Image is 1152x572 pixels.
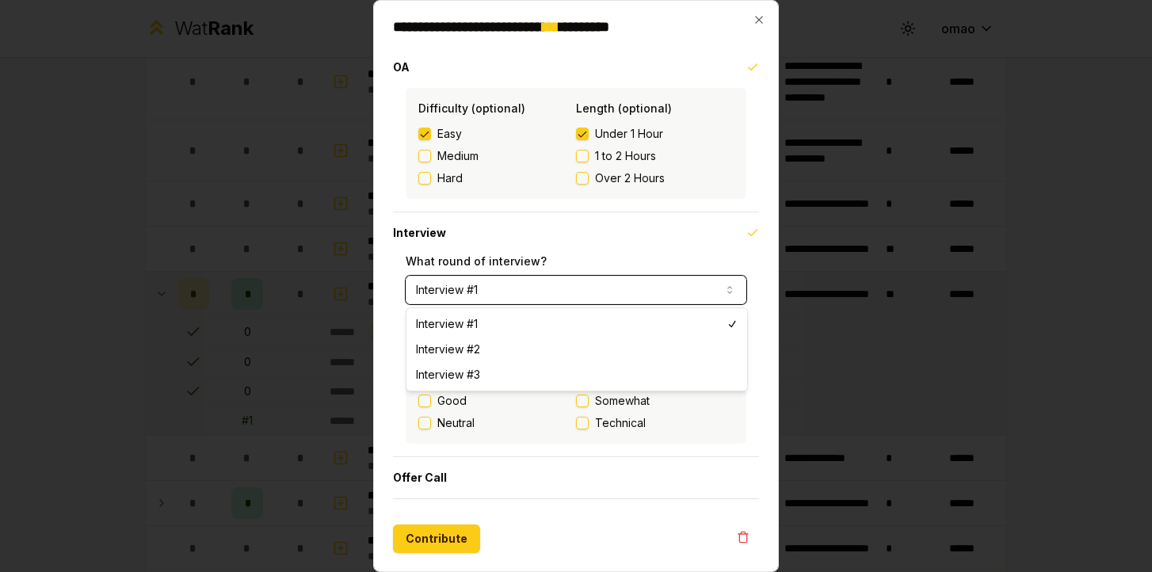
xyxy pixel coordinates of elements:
[416,341,480,357] span: Interview #2
[437,170,463,186] span: Hard
[437,393,467,409] label: Good
[595,170,665,186] span: Over 2 Hours
[576,101,672,115] label: Length (optional)
[393,254,759,456] div: Interview
[416,367,480,383] span: Interview #3
[393,524,480,553] button: Contribute
[595,415,646,431] span: Technical
[595,148,656,164] span: 1 to 2 Hours
[595,393,650,409] span: Somewhat
[437,148,479,164] span: Medium
[416,316,478,332] span: Interview #1
[393,212,759,254] button: Interview
[418,101,525,115] label: Difficulty (optional)
[393,47,759,88] button: OA
[393,457,759,498] button: Offer Call
[393,88,759,212] div: OA
[437,415,475,431] label: Neutral
[437,126,462,142] span: Easy
[595,126,663,142] span: Under 1 Hour
[406,254,547,268] label: What round of interview?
